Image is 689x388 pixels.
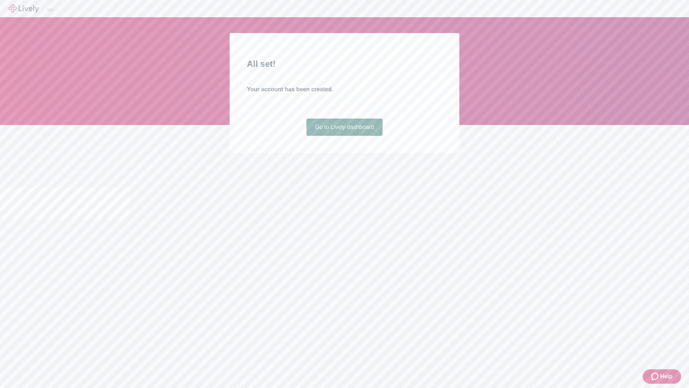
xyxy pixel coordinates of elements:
[247,57,442,70] h2: All set!
[660,372,672,381] span: Help
[47,9,53,11] button: Log out
[651,372,660,381] svg: Zendesk support icon
[643,369,681,384] button: Zendesk support iconHelp
[306,119,383,136] a: Go to Lively dashboard
[9,4,39,13] img: Lively
[247,85,442,94] h4: Your account has been created.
